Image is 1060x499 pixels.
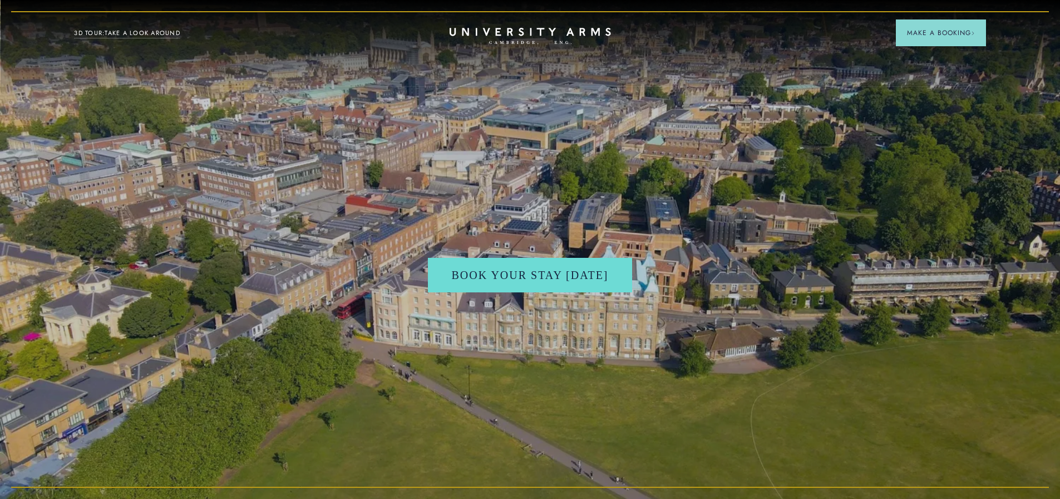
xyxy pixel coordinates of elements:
[74,28,180,38] a: 3D TOUR:TAKE A LOOK AROUND
[896,19,986,46] button: Make a BookingArrow icon
[428,258,632,292] a: Book Your Stay [DATE]
[907,28,975,38] span: Make a Booking
[450,28,611,45] a: Home
[971,31,975,35] img: Arrow icon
